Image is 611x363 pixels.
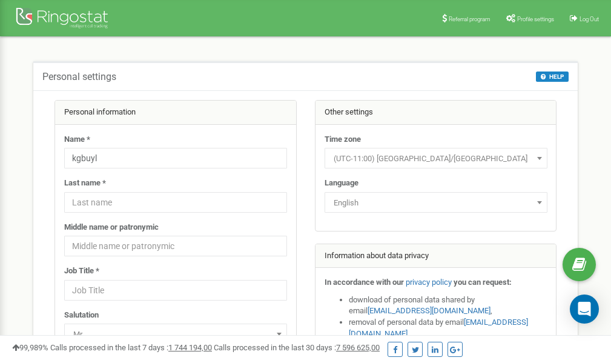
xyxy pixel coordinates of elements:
u: 1 744 194,00 [168,343,212,352]
input: Middle name or patronymic [64,236,287,256]
strong: In accordance with our [325,278,404,287]
input: Last name [64,192,287,213]
li: download of personal data shared by email , [349,295,547,317]
input: Job Title [64,280,287,301]
strong: you can request: [454,278,512,287]
span: Mr. [64,324,287,344]
label: Language [325,178,358,189]
li: removal of personal data by email , [349,317,547,339]
label: Job Title * [64,265,99,277]
span: Profile settings [517,16,554,22]
span: (UTC-11:00) Pacific/Midway [329,150,543,167]
label: Name * [64,134,90,145]
label: Middle name or patronymic [64,222,159,233]
div: Information about data privacy [315,244,557,268]
button: HELP [536,72,569,82]
span: Calls processed in the last 7 days : [50,343,212,352]
label: Last name * [64,178,106,189]
label: Salutation [64,310,99,321]
div: Open Intercom Messenger [570,295,599,324]
span: Referral program [449,16,490,22]
span: 99,989% [12,343,48,352]
input: Name [64,148,287,168]
h5: Personal settings [42,72,116,82]
span: (UTC-11:00) Pacific/Midway [325,148,547,168]
a: privacy policy [406,278,452,287]
div: Personal information [55,101,296,125]
u: 7 596 625,00 [336,343,380,352]
span: Log Out [580,16,599,22]
a: [EMAIL_ADDRESS][DOMAIN_NAME] [368,306,490,315]
span: English [325,192,547,213]
span: Mr. [68,326,283,343]
span: Calls processed in the last 30 days : [214,343,380,352]
span: English [329,195,543,211]
label: Time zone [325,134,361,145]
div: Other settings [315,101,557,125]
